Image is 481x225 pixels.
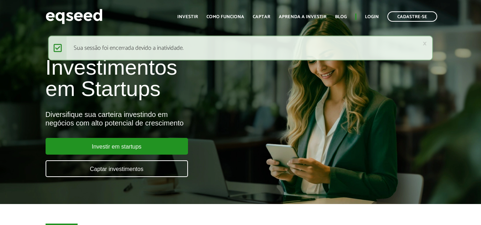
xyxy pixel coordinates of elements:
a: × [423,40,427,47]
div: Sua sessão foi encerrada devido a inatividade. [48,36,433,60]
a: Como funciona [206,15,244,19]
a: Cadastre-se [387,11,437,22]
a: Investir [177,15,198,19]
div: Diversifique sua carteira investindo em negócios com alto potencial de crescimento [46,110,276,127]
a: Captar [253,15,270,19]
a: Login [365,15,379,19]
a: Investir em startups [46,138,188,155]
a: Aprenda a investir [279,15,326,19]
a: Blog [335,15,347,19]
h1: Investimentos em Startups [46,57,276,100]
a: Captar investimentos [46,160,188,177]
img: EqSeed [46,7,103,26]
